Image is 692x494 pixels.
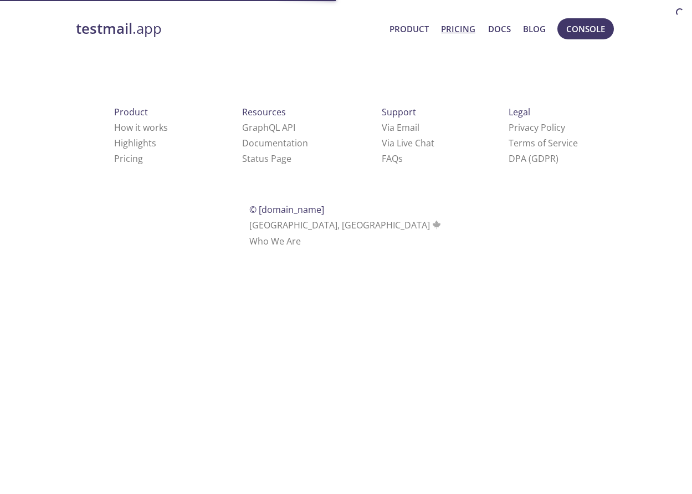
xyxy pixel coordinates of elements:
[249,219,443,231] span: [GEOGRAPHIC_DATA], [GEOGRAPHIC_DATA]
[76,19,381,38] a: testmail.app
[441,22,475,36] a: Pricing
[557,18,614,39] button: Console
[509,152,558,165] a: DPA (GDPR)
[114,137,156,149] a: Highlights
[114,106,148,118] span: Product
[242,106,286,118] span: Resources
[389,22,429,36] a: Product
[509,121,565,134] a: Privacy Policy
[509,137,578,149] a: Terms of Service
[566,22,605,36] span: Console
[523,22,546,36] a: Blog
[242,121,295,134] a: GraphQL API
[509,106,530,118] span: Legal
[242,152,291,165] a: Status Page
[114,152,143,165] a: Pricing
[242,137,308,149] a: Documentation
[382,106,416,118] span: Support
[382,121,419,134] a: Via Email
[76,19,132,38] strong: testmail
[488,22,511,36] a: Docs
[398,152,403,165] span: s
[249,203,324,216] span: © [DOMAIN_NAME]
[382,152,403,165] a: FAQ
[249,235,301,247] a: Who We Are
[114,121,168,134] a: How it works
[382,137,434,149] a: Via Live Chat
